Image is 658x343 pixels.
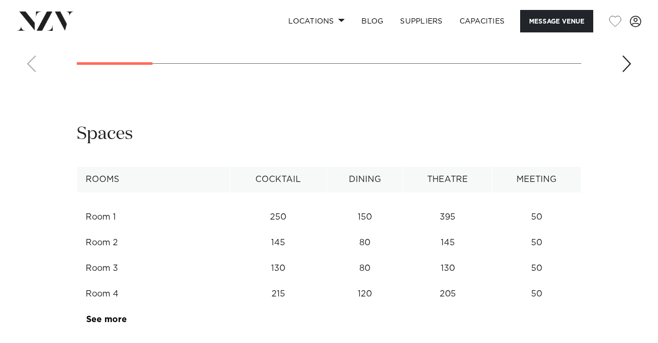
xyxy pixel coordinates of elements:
[230,281,326,307] td: 215
[451,10,513,32] a: Capacities
[403,281,492,307] td: 205
[230,256,326,281] td: 130
[77,204,230,230] td: Room 1
[77,167,230,192] th: Rooms
[326,167,403,192] th: Dining
[230,230,326,256] td: 145
[230,204,326,230] td: 250
[77,281,230,307] td: Room 4
[492,167,581,192] th: Meeting
[77,230,230,256] td: Room 2
[353,10,392,32] a: BLOG
[492,204,581,230] td: 50
[403,256,492,281] td: 130
[403,230,492,256] td: 145
[403,167,492,192] th: Theatre
[326,230,403,256] td: 80
[326,256,403,281] td: 80
[492,281,581,307] td: 50
[77,256,230,281] td: Room 3
[230,167,326,192] th: Cocktail
[77,122,133,146] h2: Spaces
[492,230,581,256] td: 50
[520,10,593,32] button: Message Venue
[492,256,581,281] td: 50
[17,12,74,30] img: nzv-logo.png
[326,204,403,230] td: 150
[280,10,353,32] a: Locations
[403,204,492,230] td: 395
[392,10,451,32] a: SUPPLIERS
[326,281,403,307] td: 120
